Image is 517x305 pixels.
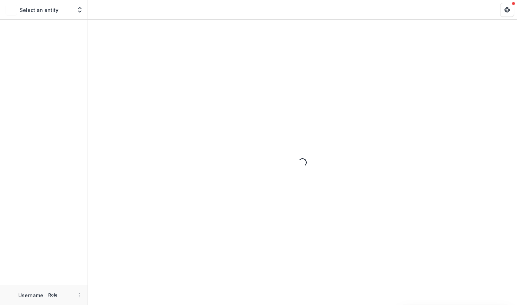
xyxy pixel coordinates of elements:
[500,3,514,17] button: Get Help
[20,6,58,14] p: Select an entity
[18,292,43,299] p: Username
[75,291,83,299] button: More
[46,292,60,298] p: Role
[75,3,85,17] button: Open entity switcher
